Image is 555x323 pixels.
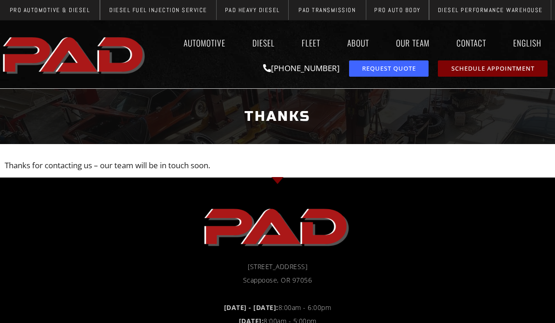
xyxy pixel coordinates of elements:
[109,7,207,13] span: Diesel Fuel Injection Service
[243,275,312,286] span: Scappoose, OR 97056
[225,7,280,13] span: PAD Heavy Diesel
[248,261,307,272] span: [STREET_ADDRESS]
[224,302,331,313] span: 8:00am - 6:00pm
[5,99,550,134] h1: Thanks
[374,7,421,13] span: Pro Auto Body
[338,32,378,53] a: About
[349,60,429,77] a: request a service or repair quote
[175,32,234,53] a: Automotive
[438,7,543,13] span: Diesel Performance Warehouse
[5,158,550,173] p: Thanks for contacting us – our team will be in touch soon.
[448,32,495,53] a: Contact
[150,32,555,53] nav: Menu
[224,303,278,312] b: [DATE] - [DATE]:
[451,66,535,72] span: Schedule Appointment
[293,32,329,53] a: Fleet
[263,63,340,73] a: [PHONE_NUMBER]
[362,66,416,72] span: Request Quote
[244,32,284,53] a: Diesel
[387,32,438,53] a: Our Team
[438,60,548,77] a: schedule repair or service appointment
[5,201,550,252] a: pro automotive and diesel home page
[10,7,90,13] span: Pro Automotive & Diesel
[201,201,354,252] img: The image shows the word "PAD" in bold, red, uppercase letters with a slight shadow effect.
[504,32,555,53] a: English
[298,7,356,13] span: PAD Transmission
